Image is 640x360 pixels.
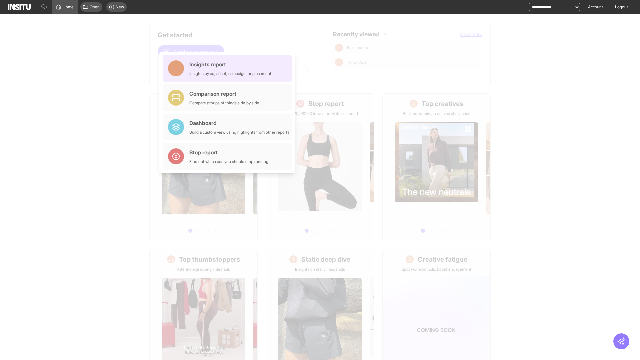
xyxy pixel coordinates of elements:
[189,60,271,68] div: Insights report
[189,159,268,164] div: Find out which ads you should stop running
[189,100,259,106] div: Compare groups of things side by side
[8,4,31,10] img: Logo
[189,90,259,98] div: Comparison report
[63,4,74,10] span: Home
[189,130,289,135] div: Build a custom view using highlights from other reports
[189,148,268,156] div: Stop report
[116,4,124,10] span: New
[90,4,100,10] span: Open
[189,71,271,76] div: Insights by ad, adset, campaign, or placement
[189,119,289,127] div: Dashboard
